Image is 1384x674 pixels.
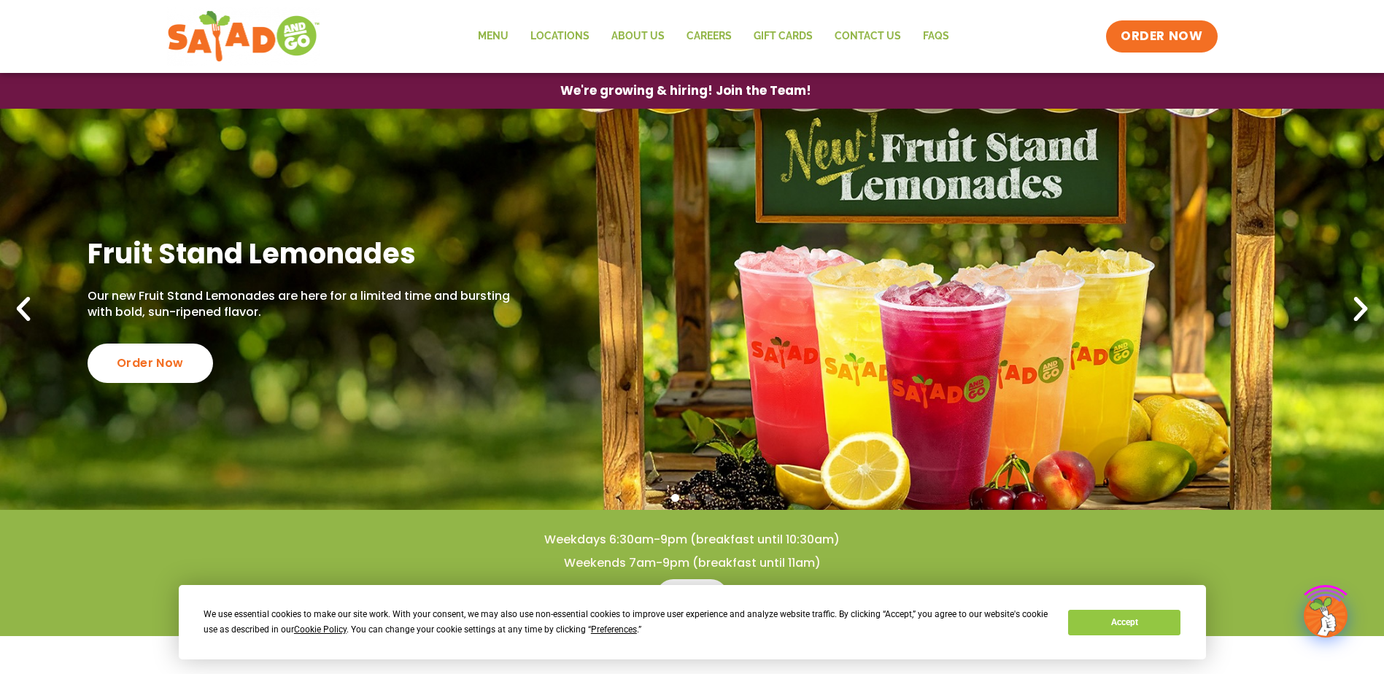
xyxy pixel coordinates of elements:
div: Next slide [1345,293,1377,325]
a: About Us [600,20,676,53]
div: Order Now [88,344,213,383]
a: Careers [676,20,743,53]
div: Previous slide [7,293,39,325]
h4: Weekdays 6:30am-9pm (breakfast until 10:30am) [29,532,1355,548]
span: Cookie Policy [294,624,347,635]
a: Locations [519,20,600,53]
span: We're growing & hiring! Join the Team! [560,85,811,97]
div: We use essential cookies to make our site work. With your consent, we may also use non-essential ... [204,607,1051,638]
nav: Menu [467,20,960,53]
span: Go to slide 1 [671,494,679,502]
a: ORDER NOW [1106,20,1217,53]
span: Preferences [591,624,637,635]
span: ORDER NOW [1121,28,1202,45]
a: GIFT CARDS [743,20,824,53]
div: Cookie Consent Prompt [179,585,1206,659]
a: FAQs [912,20,960,53]
a: We're growing & hiring! Join the Team! [538,74,833,108]
span: Go to slide 2 [688,494,696,502]
button: Accept [1068,610,1180,635]
a: Contact Us [824,20,912,53]
a: Menu [467,20,519,53]
img: new-SAG-logo-768×292 [167,7,321,66]
h4: Weekends 7am-9pm (breakfast until 11am) [29,555,1355,571]
p: Our new Fruit Stand Lemonades are here for a limited time and bursting with bold, sun-ripened fla... [88,288,515,321]
a: Menu [656,579,728,614]
span: Go to slide 3 [705,494,713,502]
h2: Fruit Stand Lemonades [88,236,515,271]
